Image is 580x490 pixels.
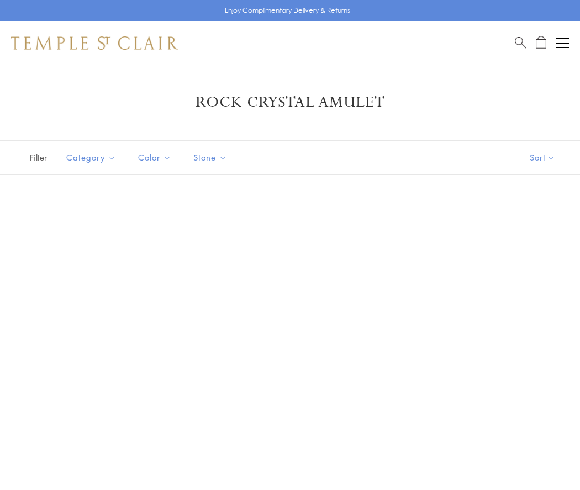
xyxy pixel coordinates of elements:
[58,145,124,170] button: Category
[133,151,180,164] span: Color
[505,141,580,174] button: Show sort by
[185,145,235,170] button: Stone
[11,36,178,50] img: Temple St. Clair
[61,151,124,164] span: Category
[515,36,526,50] a: Search
[188,151,235,164] span: Stone
[130,145,180,170] button: Color
[28,93,552,113] h1: Rock Crystal Amulet
[536,36,546,50] a: Open Shopping Bag
[556,36,569,50] button: Open navigation
[225,5,350,16] p: Enjoy Complimentary Delivery & Returns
